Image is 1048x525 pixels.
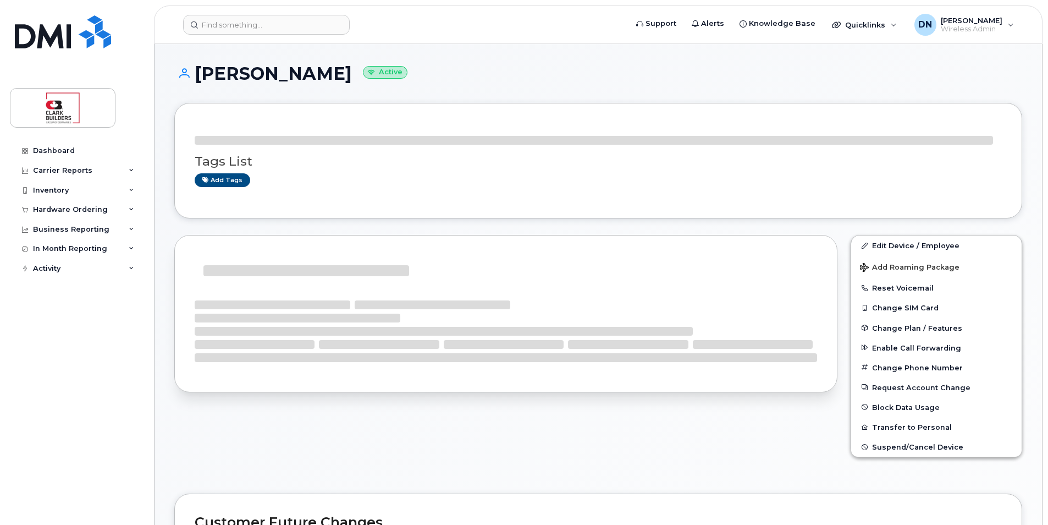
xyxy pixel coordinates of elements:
[851,417,1022,437] button: Transfer to Personal
[851,255,1022,278] button: Add Roaming Package
[851,278,1022,298] button: Reset Voicemail
[851,338,1022,358] button: Enable Call Forwarding
[860,263,959,274] span: Add Roaming Package
[851,378,1022,397] button: Request Account Change
[174,64,1022,83] h1: [PERSON_NAME]
[872,324,962,332] span: Change Plan / Features
[195,155,1002,168] h3: Tags List
[872,443,963,451] span: Suspend/Cancel Device
[851,236,1022,255] a: Edit Device / Employee
[195,173,250,187] a: Add tags
[851,318,1022,338] button: Change Plan / Features
[851,437,1022,457] button: Suspend/Cancel Device
[851,358,1022,378] button: Change Phone Number
[851,298,1022,318] button: Change SIM Card
[851,397,1022,417] button: Block Data Usage
[872,343,961,352] span: Enable Call Forwarding
[363,66,407,79] small: Active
